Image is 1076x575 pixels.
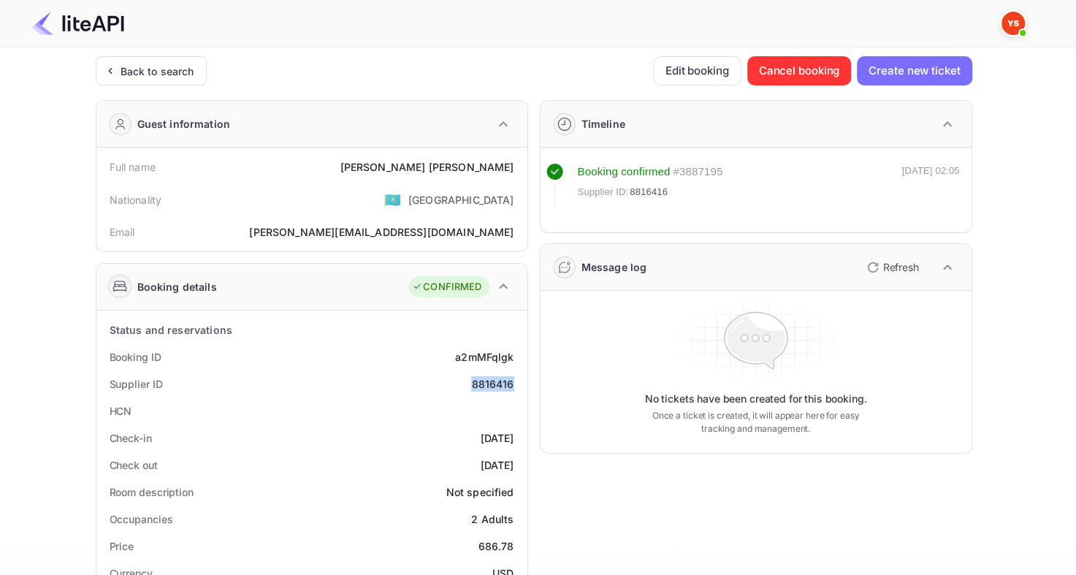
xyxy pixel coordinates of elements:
[110,457,158,473] div: Check out
[858,256,925,279] button: Refresh
[645,392,867,406] p: No tickets have been created for this booking.
[110,224,135,240] div: Email
[455,349,514,365] div: a2mMFqlgk
[110,349,161,365] div: Booking ID
[902,164,960,206] div: [DATE] 02:05
[581,259,647,275] div: Message log
[110,192,162,207] div: Nationality
[747,56,852,85] button: Cancel booking
[110,403,132,419] div: HCN
[110,538,134,554] div: Price
[471,511,514,527] div: 2 Adults
[1001,12,1025,35] img: Yandex Support
[481,457,514,473] div: [DATE]
[630,185,668,199] span: 8816416
[412,280,481,294] div: CONFIRMED
[578,164,671,180] div: Booking confirmed
[471,376,514,392] div: 8816416
[446,484,514,500] div: Not specified
[137,116,231,132] div: Guest information
[481,430,514,446] div: [DATE]
[857,56,972,85] button: Create new ticket
[110,430,152,446] div: Check-in
[32,12,124,35] img: LiteAPI Logo
[384,186,401,213] span: United States
[121,64,194,79] div: Back to search
[641,409,871,435] p: Once a ticket is created, it will appear here for easy tracking and management.
[110,511,173,527] div: Occupancies
[340,159,514,175] div: [PERSON_NAME] [PERSON_NAME]
[883,259,919,275] p: Refresh
[581,116,625,132] div: Timeline
[137,279,217,294] div: Booking details
[578,185,629,199] span: Supplier ID:
[110,484,194,500] div: Room description
[673,164,722,180] div: # 3887195
[110,322,232,338] div: Status and reservations
[249,224,514,240] div: [PERSON_NAME][EMAIL_ADDRESS][DOMAIN_NAME]
[408,192,514,207] div: [GEOGRAPHIC_DATA]
[110,159,156,175] div: Full name
[653,56,741,85] button: Edit booking
[478,538,514,554] div: 686.78
[110,376,163,392] div: Supplier ID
